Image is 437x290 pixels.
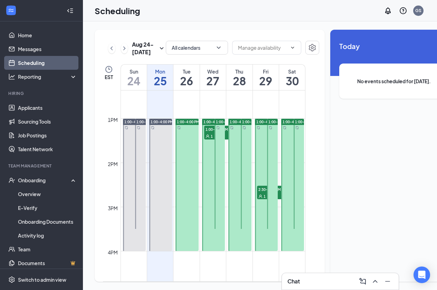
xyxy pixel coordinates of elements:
[106,204,119,212] div: 3pm
[216,126,220,129] svg: Sync
[8,73,15,80] svg: Analysis
[137,126,140,129] svg: Sync
[371,277,379,286] svg: ChevronUp
[206,134,210,138] svg: User
[18,73,77,80] div: Reporting
[151,119,173,124] span: 1:00-4:00 PM
[18,142,77,156] a: Talent Network
[308,43,316,52] svg: Settings
[177,119,199,124] span: 1:00-4:00 PM
[106,116,119,124] div: 1pm
[151,126,154,129] svg: Sync
[283,119,305,124] span: 1:00-4:00 PM
[121,44,128,52] svg: ChevronRight
[253,68,279,75] div: Fri
[414,267,430,283] div: Open Intercom Messenger
[147,75,173,87] h1: 25
[383,277,392,286] svg: Minimize
[264,194,266,199] span: 1
[256,119,279,124] span: 1:00-4:00 PM
[121,43,128,54] button: ChevronRight
[230,119,252,124] span: 1:00-4:00 PM
[67,7,74,14] svg: Collapse
[279,75,305,87] h1: 30
[18,28,77,42] a: Home
[124,119,147,124] span: 1:00-4:00 PM
[173,75,199,87] h1: 26
[8,163,76,169] div: Team Management
[226,65,252,90] a: August 28, 2025
[108,44,115,52] svg: ChevronLeft
[211,134,213,139] span: 1
[18,276,66,283] div: Switch to admin view
[243,126,246,129] svg: Sync
[257,186,292,193] span: 2:30-3:00 PM
[382,276,393,287] button: Minimize
[8,177,15,184] svg: UserCheck
[158,44,166,52] svg: SmallChevronDown
[415,8,421,13] div: GS
[253,75,279,87] h1: 29
[226,75,252,87] h1: 28
[305,41,319,55] button: Settings
[173,65,199,90] a: August 26, 2025
[269,126,272,129] svg: Sync
[106,249,119,256] div: 4pm
[200,65,226,90] a: August 27, 2025
[268,119,291,124] span: 1:00-3:30 PM
[238,44,287,51] input: Manage availability
[18,56,77,70] a: Scheduling
[200,75,226,87] h1: 27
[8,7,15,14] svg: WorkstreamLogo
[106,160,119,168] div: 2pm
[18,201,77,215] a: E-Verify
[121,65,147,90] a: August 24, 2025
[121,68,147,75] div: Sun
[283,126,286,129] svg: Sync
[359,277,367,286] svg: ComposeMessage
[216,119,238,124] span: 1:00-3:30 PM
[147,68,173,75] div: Mon
[242,119,265,124] span: 1:00-3:30 PM
[257,126,260,129] svg: Sync
[18,128,77,142] a: Job Postings
[147,65,173,90] a: August 25, 2025
[173,68,199,75] div: Tue
[18,187,77,201] a: Overview
[279,68,305,75] div: Sat
[215,44,222,51] svg: ChevronDown
[136,119,159,124] span: 1:00-3:30 PM
[18,115,77,128] a: Sourcing Tools
[258,194,263,199] svg: User
[177,126,181,129] svg: Sync
[357,276,368,287] button: ComposeMessage
[295,126,299,129] svg: Sync
[230,126,234,129] svg: Sync
[200,68,226,75] div: Wed
[290,45,295,50] svg: ChevronDown
[18,42,77,56] a: Messages
[399,7,407,15] svg: QuestionInfo
[166,41,228,55] button: All calendarsChevronDown
[353,77,435,85] span: No events scheduled for [DATE].
[105,74,113,80] span: EST
[279,65,305,90] a: August 30, 2025
[305,41,319,56] a: Settings
[108,43,115,54] button: ChevronLeft
[18,242,77,256] a: Team
[125,126,128,129] svg: Sync
[226,68,252,75] div: Thu
[105,65,113,74] svg: Clock
[253,65,279,90] a: August 29, 2025
[132,41,158,56] h3: Aug 24 - [DATE]
[95,5,140,17] h1: Scheduling
[18,101,77,115] a: Applicants
[8,276,15,283] svg: Settings
[204,126,239,133] span: 1:00-1:30 PM
[203,119,226,124] span: 1:00-4:00 PM
[370,276,381,287] button: ChevronUp
[18,215,77,229] a: Onboarding Documents
[18,256,77,270] a: DocumentsCrown
[8,90,76,96] div: Hiring
[384,7,392,15] svg: Notifications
